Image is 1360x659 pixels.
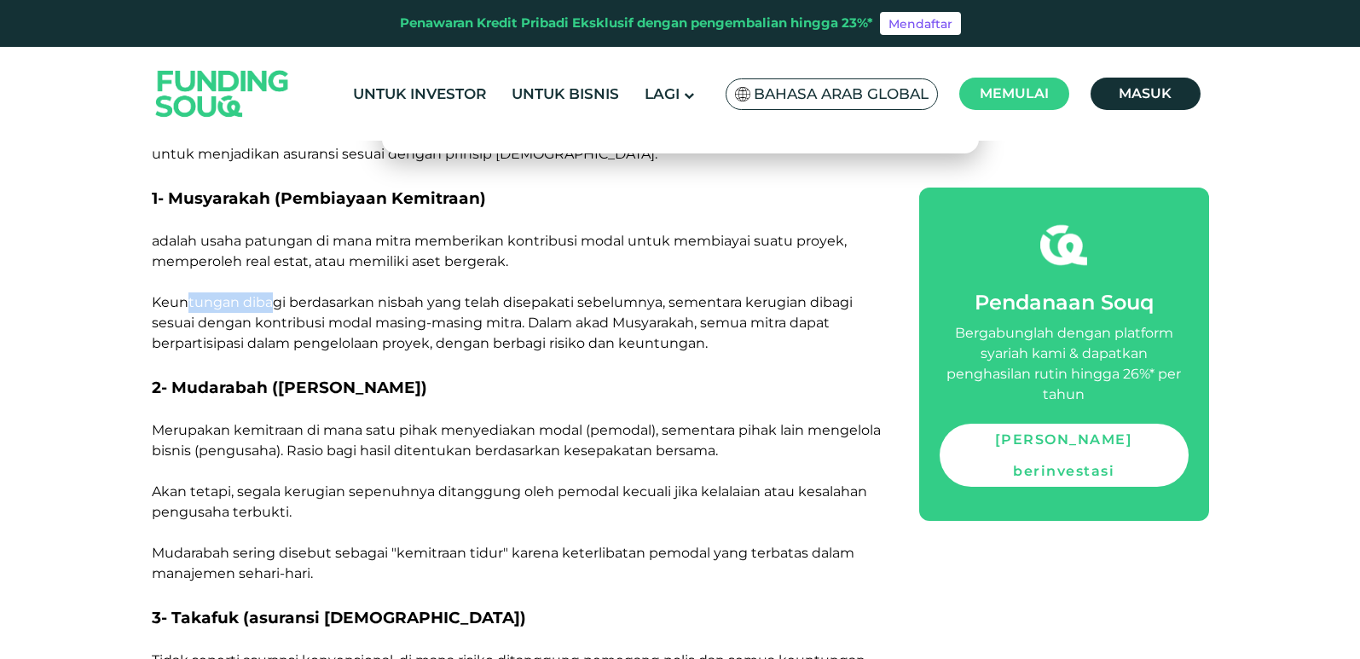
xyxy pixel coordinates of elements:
font: Masuk [1119,85,1172,101]
font: Mendaftar [888,16,952,32]
font: Mudarabah sering disebut sebagai "kemitraan tidur" karena keterlibatan pemodal yang terbatas dala... [152,545,854,581]
img: fsicon [1040,222,1087,269]
font: Pendanaan Souq [975,290,1154,315]
font: Akan tetapi, segala kerugian sepenuhnya ditanggung oleh pemodal kecuali jika kelalaian atau kesal... [152,483,867,520]
font: Penawaran Kredit Pribadi Eksklusif dengan pengembalian hingga 23%* [400,14,873,31]
font: 1- Musyarakah (Pembiayaan Kemitraan [152,188,480,208]
a: Masuk [1091,78,1201,110]
font: 3- Takafuk (asuransi [DEMOGRAPHIC_DATA]) [152,608,526,627]
font: ) [421,378,427,397]
font: Lagi [645,85,680,102]
img: Bendera SA [735,87,750,101]
a: Untuk Bisnis [507,80,623,108]
font: ) [480,188,486,208]
font: Keuntungan dibagi berdasarkan nisbah yang telah disepakati sebelumnya, sementara kerugian dibagi ... [152,294,853,351]
a: [PERSON_NAME] berinvestasi [940,424,1189,487]
a: Untuk Investor [349,80,490,108]
font: Bahasa Arab Global [754,85,929,102]
font: 2- Mudarabah ([PERSON_NAME] [152,378,421,397]
img: Logo [139,50,306,136]
font: Untuk Bisnis [512,85,619,102]
font: Bergabunglah dengan platform syariah kami & dapatkan penghasilan rutin hingga 26%* per tahun [946,325,1181,402]
a: Mendaftar [880,12,961,36]
font: [PERSON_NAME] berinvestasi [995,431,1133,479]
font: Merupakan kemitraan di mana satu pihak menyediakan modal (pemodal), sementara pihak lain mengelol... [152,422,881,459]
font: Dua model utama PLS adalah Musharakah dan Mudarabah. Takaful juga menerapkan prinsip-prinsip PLS ... [152,125,862,162]
font: Memulai [980,85,1049,101]
font: adalah usaha patungan di mana mitra memberikan kontribusi modal untuk membiayai suatu proyek, mem... [152,233,847,269]
font: Untuk Investor [353,85,486,102]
